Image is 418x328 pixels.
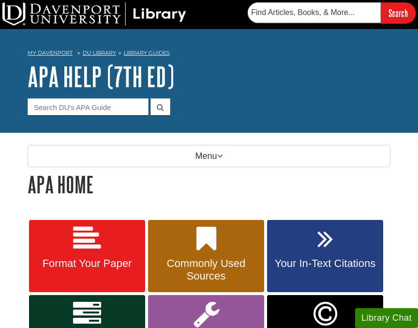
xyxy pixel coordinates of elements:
h1: APA Home [28,172,390,197]
img: DU Library [2,2,186,26]
a: Format Your Paper [29,220,145,293]
a: Library Guides [124,49,170,56]
a: My Davenport [28,49,73,57]
input: Search [381,2,416,23]
span: Your In-Text Citations [274,257,376,270]
nav: breadcrumb [28,47,390,62]
span: Format Your Paper [36,257,138,270]
p: Menu [28,145,390,167]
a: Your In-Text Citations [267,220,383,293]
button: Library Chat [355,308,418,328]
a: Commonly Used Sources [148,220,264,293]
a: APA Help (7th Ed) [28,62,174,92]
form: Searches DU Library's articles, books, and more [248,2,416,23]
input: Search DU's APA Guide [28,98,149,115]
span: Commonly Used Sources [155,257,257,282]
a: DU Library [83,49,116,56]
input: Find Articles, Books, & More... [248,2,381,23]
